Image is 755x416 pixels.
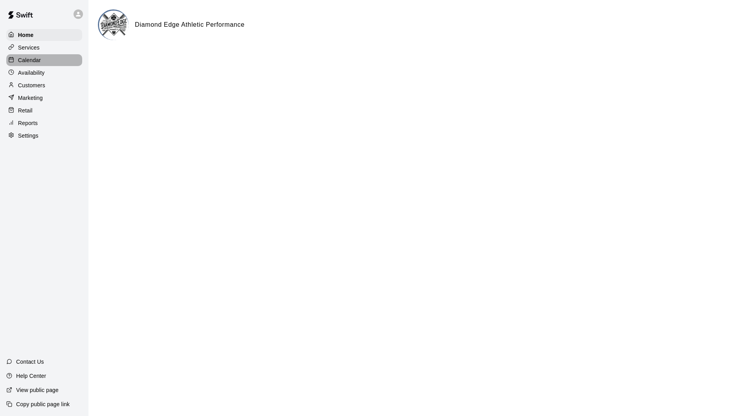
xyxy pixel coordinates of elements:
[18,81,45,89] p: Customers
[18,69,45,77] p: Availability
[135,20,245,30] h6: Diamond Edge Athletic Performance
[16,372,46,380] p: Help Center
[18,132,39,140] p: Settings
[6,130,82,142] a: Settings
[99,11,129,40] img: Diamond Edge Athletic Performance logo
[6,79,82,91] a: Customers
[18,44,40,52] p: Services
[18,56,41,64] p: Calendar
[18,119,38,127] p: Reports
[18,94,43,102] p: Marketing
[6,117,82,129] a: Reports
[6,67,82,79] a: Availability
[6,92,82,104] a: Marketing
[6,105,82,116] a: Retail
[16,400,70,408] p: Copy public page link
[18,107,33,114] p: Retail
[16,358,44,366] p: Contact Us
[6,42,82,53] a: Services
[6,29,82,41] a: Home
[6,54,82,66] a: Calendar
[18,31,34,39] p: Home
[16,386,59,394] p: View public page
